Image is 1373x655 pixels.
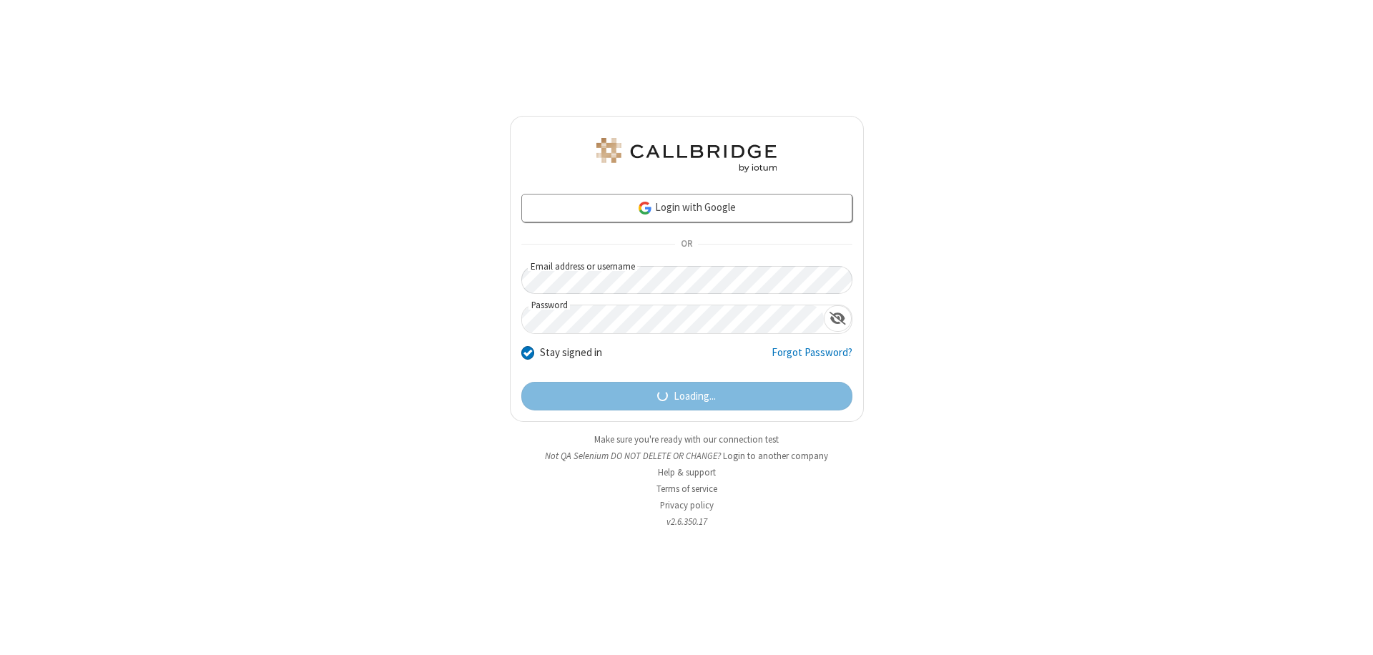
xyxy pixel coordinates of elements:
input: Email address or username [521,266,852,294]
span: OR [675,235,698,255]
input: Password [522,305,824,333]
a: Help & support [658,466,716,478]
a: Privacy policy [660,499,714,511]
a: Login with Google [521,194,852,222]
li: Not QA Selenium DO NOT DELETE OR CHANGE? [510,449,864,463]
img: google-icon.png [637,200,653,216]
button: Login to another company [723,449,828,463]
a: Make sure you're ready with our connection test [594,433,779,445]
label: Stay signed in [540,345,602,361]
div: Show password [824,305,852,332]
img: QA Selenium DO NOT DELETE OR CHANGE [594,138,779,172]
a: Terms of service [656,483,717,495]
span: Loading... [674,388,716,405]
a: Forgot Password? [772,345,852,372]
button: Loading... [521,382,852,410]
li: v2.6.350.17 [510,515,864,528]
